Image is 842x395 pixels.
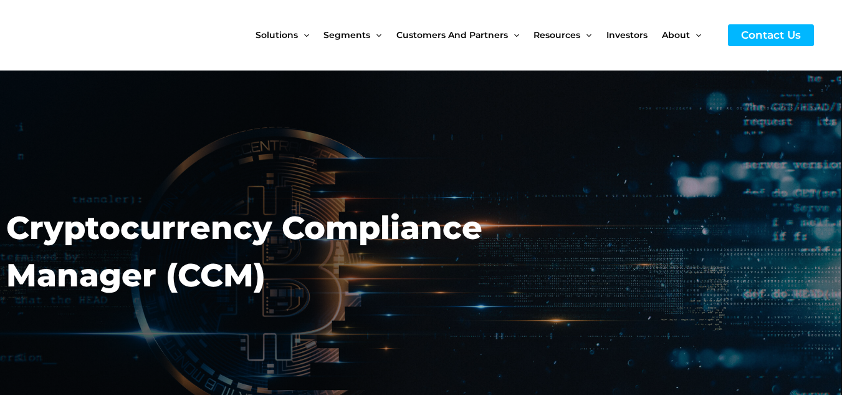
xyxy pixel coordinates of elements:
nav: Site Navigation: New Main Menu [256,9,715,61]
span: Solutions [256,9,298,61]
span: Menu Toggle [580,9,591,61]
a: Contact Us [728,24,814,46]
span: Investors [606,9,648,61]
span: Menu Toggle [690,9,701,61]
span: Menu Toggle [508,9,519,61]
span: Menu Toggle [298,9,309,61]
h2: Cryptocurrency Compliance Manager (CCM) [6,204,569,300]
span: Segments [323,9,370,61]
span: Customers and Partners [396,9,508,61]
img: CyberCatch [22,9,171,61]
a: Investors [606,9,662,61]
span: Resources [533,9,580,61]
span: About [662,9,690,61]
span: Menu Toggle [370,9,381,61]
